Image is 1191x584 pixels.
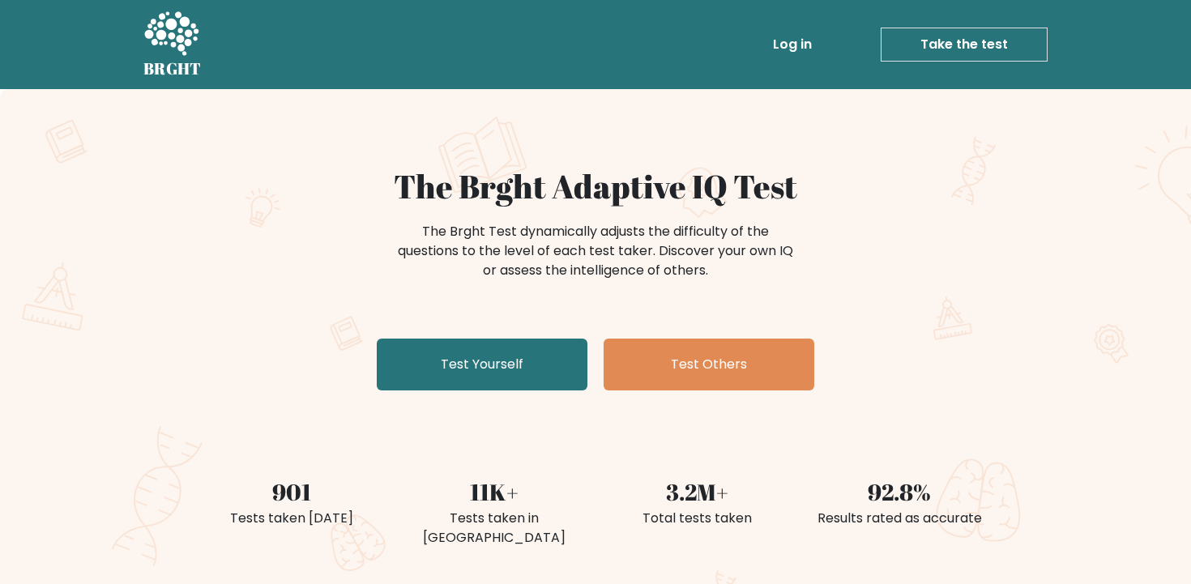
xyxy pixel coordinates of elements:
h1: The Brght Adaptive IQ Test [200,167,991,206]
div: The Brght Test dynamically adjusts the difficulty of the questions to the level of each test take... [393,222,798,280]
div: Tests taken [DATE] [200,509,383,528]
a: Log in [766,28,818,61]
a: Take the test [881,28,1048,62]
h5: BRGHT [143,59,202,79]
a: BRGHT [143,6,202,83]
a: Test Yourself [377,339,587,390]
div: 11K+ [403,475,586,509]
div: 3.2M+ [605,475,788,509]
a: Test Others [604,339,814,390]
div: Tests taken in [GEOGRAPHIC_DATA] [403,509,586,548]
div: Total tests taken [605,509,788,528]
div: Results rated as accurate [808,509,991,528]
div: 901 [200,475,383,509]
div: 92.8% [808,475,991,509]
